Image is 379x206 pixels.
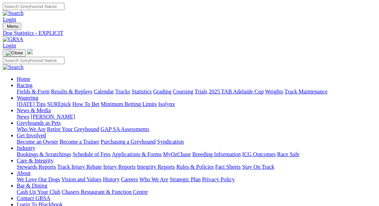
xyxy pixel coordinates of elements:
[242,164,274,170] a: Stay On Track
[163,151,191,157] a: MyOzChase
[72,151,110,157] a: Schedule of Fees
[17,176,60,182] a: We Love Our Dogs
[17,164,376,170] div: Care & Integrity
[57,164,102,170] a: Track Injury Rebate
[285,89,327,94] a: Track Maintenance
[47,126,99,132] a: Retire Your Greyhound
[17,132,46,138] a: Get Involved
[17,139,58,145] a: Become an Owner
[3,36,23,43] img: GRSA
[3,57,64,64] input: Search
[17,189,60,195] a: Cash Up Your Club
[17,114,29,120] a: News
[101,101,157,107] a: Minimum Betting Limits
[17,151,376,158] div: Industry
[17,120,61,126] a: Greyhounds as Pets
[62,189,148,195] a: Chasers Restaurant & Function Centre
[157,139,184,145] a: Syndication
[3,64,24,70] img: Search
[17,89,49,94] a: Fields & Form
[3,49,26,57] button: Toggle navigation
[265,89,283,94] a: Weights
[139,176,168,182] a: Who We Are
[137,164,175,170] a: Integrity Reports
[112,151,162,157] a: Applications & Forms
[17,189,376,195] div: Bar & Dining
[17,164,56,170] a: Stewards Reports
[3,43,16,48] a: Login
[17,195,50,201] a: Contact GRSA
[170,176,201,182] a: Strategic Plan
[194,89,207,94] a: Trials
[215,164,241,170] a: Fact Sheets
[7,24,18,29] span: Menu
[27,49,33,54] img: logo-grsa-white.png
[158,101,175,107] a: Isolynx
[17,89,376,95] div: Racing
[121,176,138,182] a: Careers
[202,176,235,182] a: Privacy Policy
[17,170,31,176] a: About
[101,139,156,145] a: Purchasing a Greyhound
[3,30,376,36] a: Dog Statistics - EXPLICIT
[17,151,71,157] a: Bookings & Scratchings
[17,107,51,113] a: News & Media
[103,164,136,170] a: Injury Reports
[17,145,35,151] a: Industry
[17,126,46,132] a: Who We Are
[103,176,119,182] a: History
[176,164,214,170] a: Rules & Policies
[17,126,376,132] div: Greyhounds as Pets
[72,101,100,107] a: How To Bet
[3,23,21,30] button: Toggle navigation
[17,101,376,107] div: Wagering
[17,101,46,107] a: [DATE] Tips
[192,151,241,157] a: Breeding Information
[61,176,101,182] a: Vision and Values
[209,89,264,94] a: 2025 TAB Adelaide Cup
[17,176,376,183] div: About
[17,183,47,189] a: Bar & Dining
[17,95,38,101] a: Wagering
[242,151,276,157] a: ICG Outcomes
[132,89,152,94] a: Statistics
[51,89,92,94] a: Results & Replays
[94,89,114,94] a: Calendar
[101,126,149,132] a: GAP SA Assessments
[153,89,171,94] a: Grading
[47,101,71,107] a: SUREpick
[6,50,23,56] img: Close
[17,139,376,145] div: Get Involved
[17,114,376,120] div: News & Media
[17,158,54,163] a: Care & Integrity
[3,10,24,16] img: Search
[173,89,193,94] a: Coursing
[17,76,30,82] a: Home
[31,114,75,120] a: [PERSON_NAME]
[60,139,99,145] a: Become a Trainer
[3,3,64,10] input: Search
[17,82,32,88] a: Racing
[277,151,299,157] a: Race Safe
[115,89,130,94] a: Tracks
[3,16,16,22] a: Login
